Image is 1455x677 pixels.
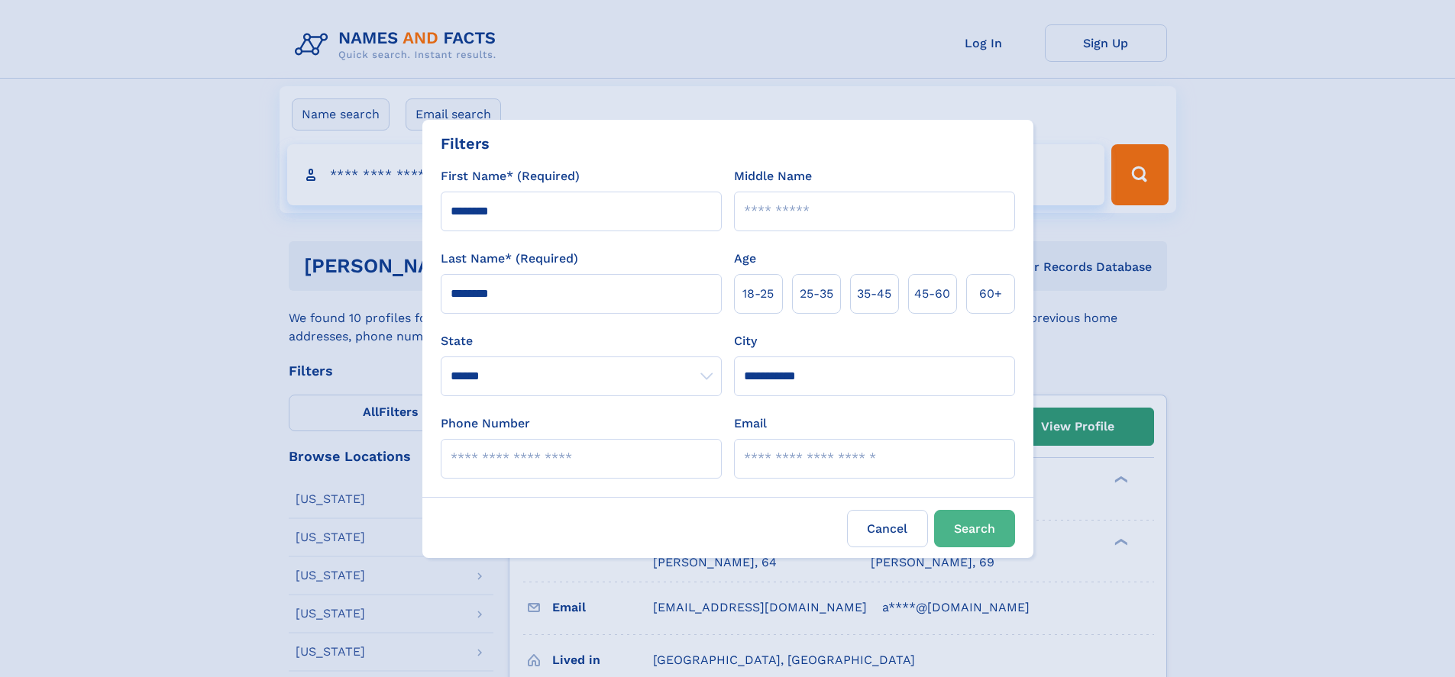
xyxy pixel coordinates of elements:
[857,285,891,303] span: 35‑45
[847,510,928,547] label: Cancel
[734,332,757,350] label: City
[800,285,833,303] span: 25‑35
[914,285,950,303] span: 45‑60
[441,167,580,185] label: First Name* (Required)
[979,285,1002,303] span: 60+
[441,332,722,350] label: State
[441,132,490,155] div: Filters
[934,510,1015,547] button: Search
[734,250,756,268] label: Age
[441,250,578,268] label: Last Name* (Required)
[742,285,774,303] span: 18‑25
[441,414,530,433] label: Phone Number
[734,167,812,185] label: Middle Name
[734,414,767,433] label: Email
